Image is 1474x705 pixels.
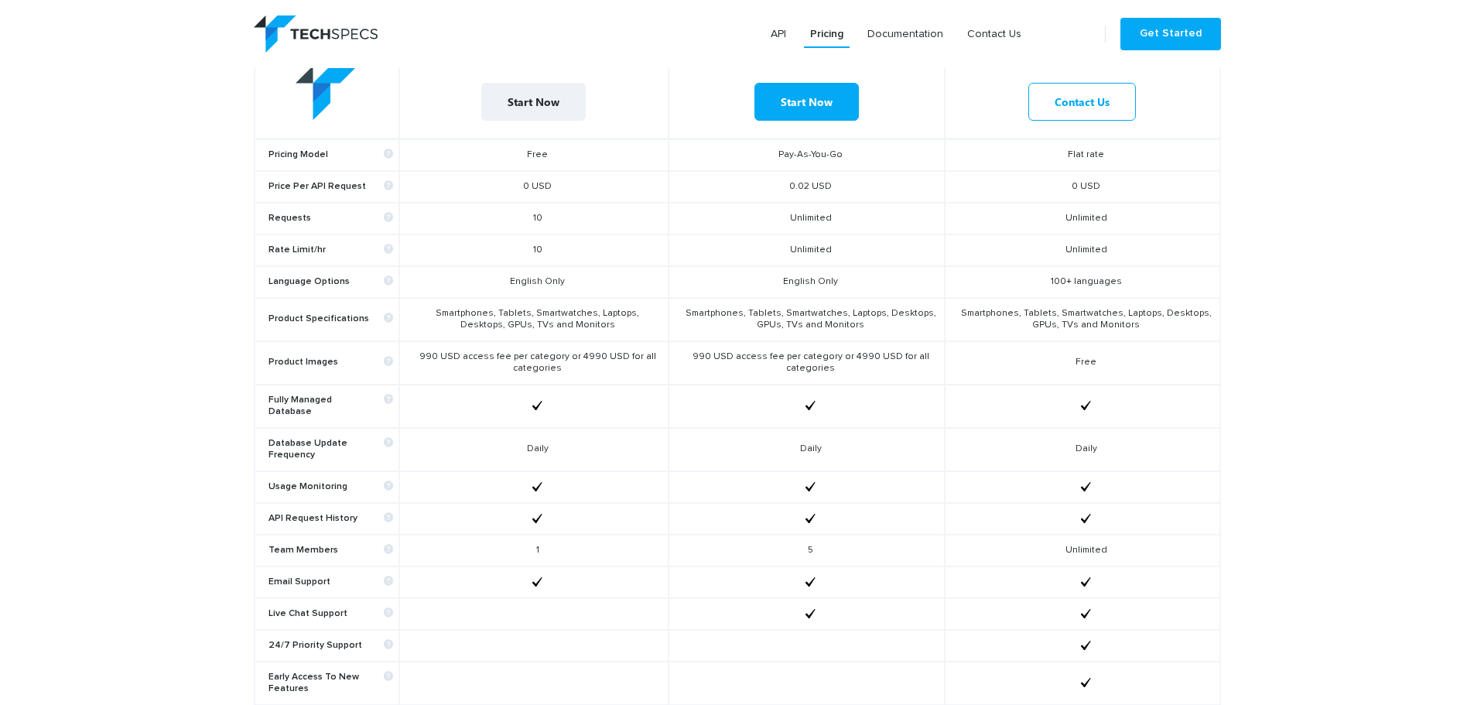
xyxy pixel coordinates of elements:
td: Daily [669,428,945,471]
img: logo [254,15,378,53]
b: Price Per API Request [268,181,393,193]
td: Smartphones, Tablets, Smartwatches, Laptops, Desktops, GPUs, TVs and Monitors [399,298,669,341]
img: table-logo.png [296,66,357,121]
td: Unlimited [669,203,945,234]
b: Pricing Model [268,149,393,161]
b: Rate Limit/hr [268,245,393,256]
td: 0.02 USD [669,171,945,203]
b: Email Support [268,577,393,588]
td: Daily [399,428,669,471]
td: 0 USD [399,171,669,203]
td: Unlimited [669,234,945,266]
td: Unlimited [945,234,1219,266]
b: 24/7 Priority Support [268,640,393,652]
b: Usage Monitoring [268,481,393,493]
a: Pricing [804,20,850,48]
a: Start Now [481,83,586,121]
b: Requests [268,213,393,224]
td: English Only [669,266,945,298]
td: Smartphones, Tablets, Smartwatches, Laptops, Desktops, GPUs, TVs and Monitors [945,298,1219,341]
b: Team Members [268,545,393,556]
b: Product Images [268,357,393,368]
td: Free [399,139,669,171]
td: 100+ languages [945,266,1219,298]
a: Documentation [861,20,949,48]
td: English Only [399,266,669,298]
td: Smartphones, Tablets, Smartwatches, Laptops, Desktops, GPUs, TVs and Monitors [669,298,945,341]
td: Pay-As-You-Go [669,139,945,171]
td: Unlimited [945,535,1219,566]
a: Get Started [1120,18,1221,50]
b: Database Update Frequency [268,438,393,461]
b: Language Options [268,276,393,288]
td: Unlimited [945,203,1219,234]
b: Product Specifications [268,313,393,325]
td: 0 USD [945,171,1219,203]
a: Contact Us [1028,83,1136,121]
td: 10 [399,234,669,266]
b: Live Chat Support [268,608,393,620]
td: Flat rate [945,139,1219,171]
b: Early Access To New Features [268,672,393,695]
td: 5 [669,535,945,566]
td: Daily [945,428,1219,471]
td: 10 [399,203,669,234]
td: 1 [399,535,669,566]
a: Start Now [754,83,859,121]
b: Fully Managed Database [268,395,393,418]
td: 990 USD access fee per category or 4990 USD for all categories [399,341,669,385]
a: API [764,20,792,48]
b: API Request History [268,513,393,525]
td: Free [945,341,1219,385]
a: Contact Us [961,20,1028,48]
td: 990 USD access fee per category or 4990 USD for all categories [669,341,945,385]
